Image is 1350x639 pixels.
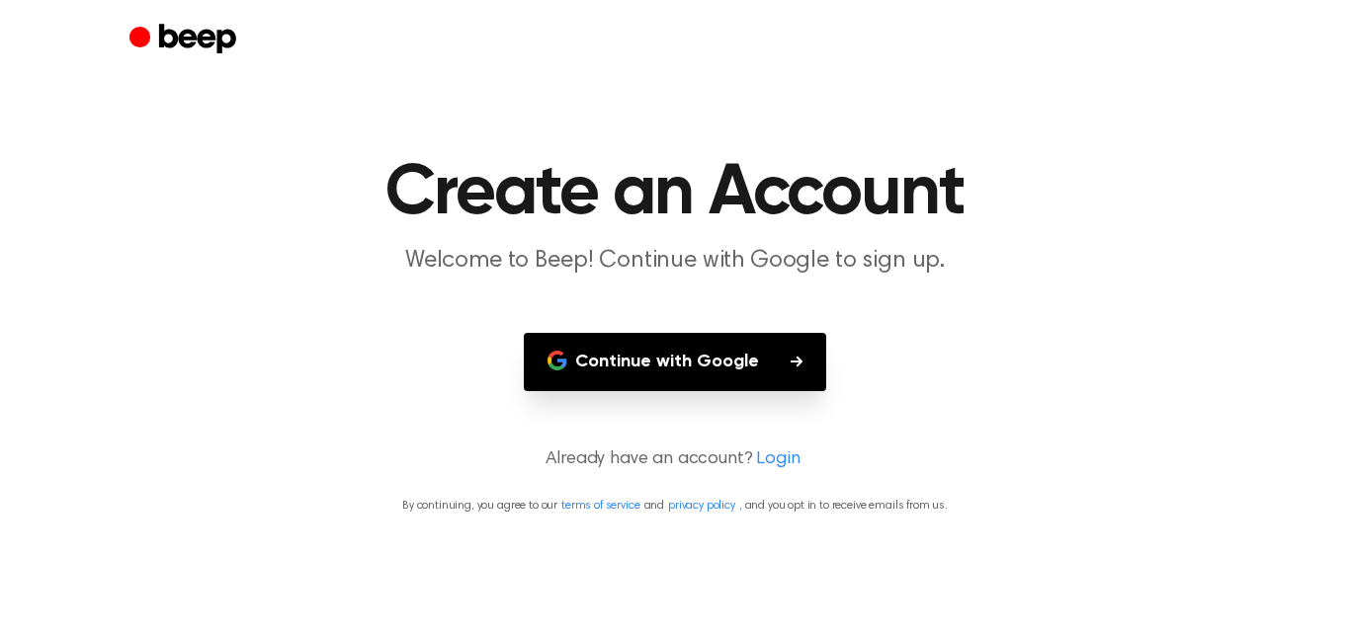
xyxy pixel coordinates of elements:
h1: Create an Account [169,158,1181,229]
p: By continuing, you agree to our and , and you opt in to receive emails from us. [24,497,1326,515]
a: terms of service [561,500,639,512]
p: Welcome to Beep! Continue with Google to sign up. [295,245,1055,278]
p: Already have an account? [24,446,1326,473]
a: Beep [129,21,241,59]
button: Continue with Google [524,333,826,391]
a: privacy policy [668,500,735,512]
a: Login [756,446,800,473]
